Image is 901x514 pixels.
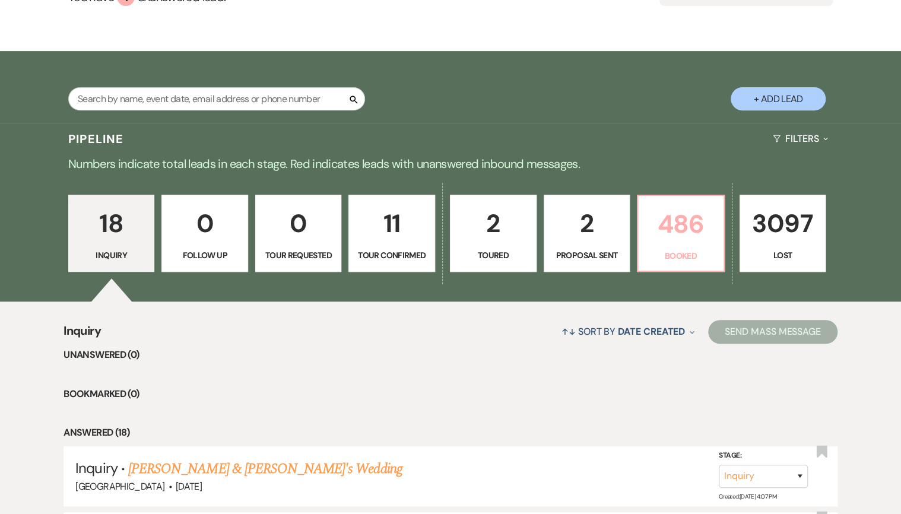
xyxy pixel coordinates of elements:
a: 3097Lost [740,195,826,272]
p: Tour Requested [263,249,334,262]
span: Created: [DATE] 4:07 PM [719,493,776,500]
span: ↑↓ [561,325,576,338]
span: Inquiry [64,322,101,347]
p: Tour Confirmed [356,249,427,262]
span: [GEOGRAPHIC_DATA] [75,480,164,493]
p: Proposal Sent [551,249,623,262]
a: 2Proposal Sent [544,195,630,272]
p: 0 [263,204,334,243]
p: 0 [169,204,240,243]
p: Follow Up [169,249,240,262]
p: 18 [76,204,147,243]
span: Date Created [618,325,685,338]
li: Unanswered (0) [64,347,837,363]
a: [PERSON_NAME] & [PERSON_NAME]'s Wedding [128,458,402,480]
span: Inquiry [75,459,117,477]
li: Bookmarked (0) [64,386,837,402]
button: Send Mass Message [708,320,837,344]
span: [DATE] [176,480,202,493]
h3: Pipeline [68,131,124,147]
a: 0Follow Up [161,195,248,272]
p: Toured [458,249,529,262]
p: 486 [645,204,716,244]
p: 11 [356,204,427,243]
a: 486Booked [637,195,725,272]
p: Numbers indicate total leads in each stage. Red indicates leads with unanswered inbound messages. [23,154,878,173]
p: 2 [458,204,529,243]
a: 2Toured [450,195,537,272]
a: 18Inquiry [68,195,155,272]
p: 3097 [747,204,818,243]
input: Search by name, event date, email address or phone number [68,87,365,110]
button: + Add Lead [731,87,826,110]
p: Booked [645,249,716,262]
a: 0Tour Requested [255,195,342,272]
li: Answered (18) [64,425,837,440]
a: 11Tour Confirmed [348,195,435,272]
p: Lost [747,249,818,262]
button: Sort By Date Created [557,316,699,347]
button: Filters [768,123,833,154]
label: Stage: [719,449,808,462]
p: 2 [551,204,623,243]
p: Inquiry [76,249,147,262]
